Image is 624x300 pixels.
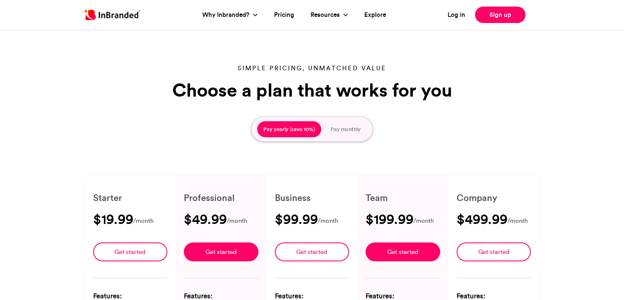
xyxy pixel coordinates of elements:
button: Pay monthly [325,121,367,138]
a: Get started [184,242,258,261]
span: /month [507,216,528,226]
button: Pay yearly (save 10%) [257,121,321,138]
h3: $49.99 [184,212,227,226]
a: Resources [311,10,342,20]
span: /month [414,216,434,226]
h6: Company [457,191,531,204]
h6: Team [366,191,440,204]
a: Pricing [274,10,294,20]
h6: Starter [93,191,168,204]
h3: $19.99 [93,212,133,226]
span: /month [318,216,338,226]
a: Explore [364,10,386,20]
a: Get started [275,242,350,261]
span: /month [227,216,247,226]
h3: $499.99 [457,212,507,226]
p: Simple pricing, unmatched value [169,64,456,73]
img: Inbranded [85,10,140,20]
a: Why Inbranded? [202,10,251,20]
h6: Professional [184,191,258,204]
a: Get started [93,242,168,261]
h3: $99.99 [275,212,318,226]
h3: $199.99 [366,212,414,226]
h1: Choose a plan that works for you [169,79,456,101]
a: Log in [448,10,465,20]
a: Sign up [475,7,526,23]
a: Get started [366,242,440,261]
h6: Business [275,191,350,204]
span: /month [133,216,153,226]
a: Get started [457,242,531,261]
